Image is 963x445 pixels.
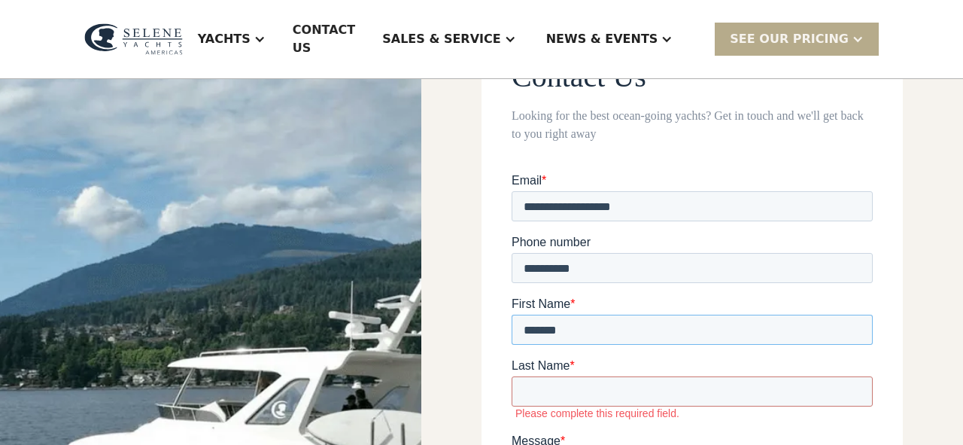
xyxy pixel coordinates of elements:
div: SEE Our Pricing [715,23,879,55]
div: Sales & Service [367,9,530,69]
div: SEE Our Pricing [730,30,849,48]
div: Contact US [293,21,355,57]
div: Yachts [198,30,251,48]
div: News & EVENTS [546,30,658,48]
div: Looking for the best ocean-going yachts? Get in touch and we'll get back to you right away [512,107,873,143]
div: Sales & Service [382,30,500,48]
div: News & EVENTS [531,9,688,69]
img: logo [84,23,183,56]
div: Yachts [183,9,281,69]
